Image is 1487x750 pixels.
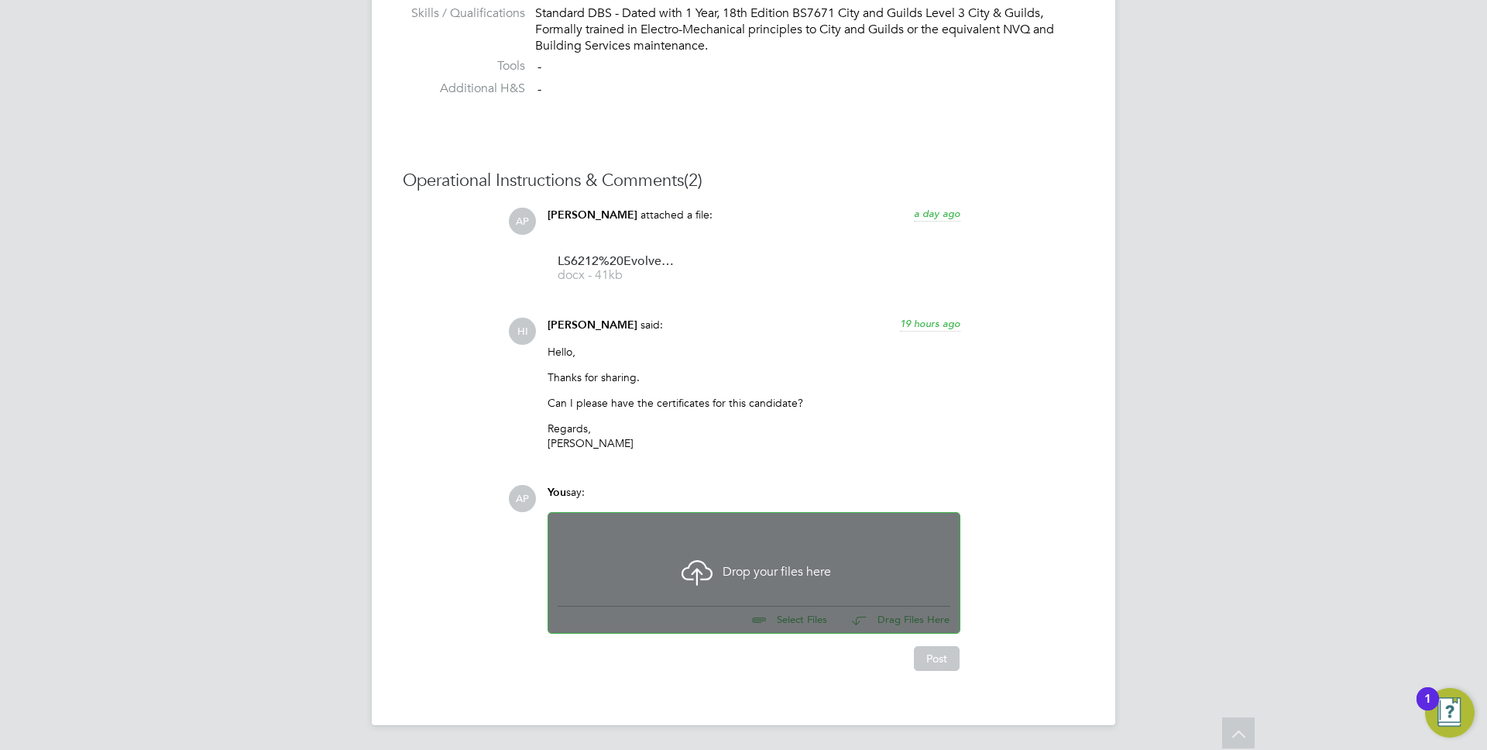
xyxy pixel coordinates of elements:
[548,421,960,449] p: Regards, [PERSON_NAME]
[403,170,1084,192] h3: Operational Instructions & Comments
[509,318,536,345] span: HI
[403,81,525,97] label: Additional H&S
[900,317,960,330] span: 19 hours ago
[548,370,960,384] p: Thanks for sharing.
[684,170,702,191] span: (2)
[914,207,960,220] span: a day ago
[1425,688,1475,738] button: Open Resource Center, 1 new notification
[548,345,960,359] p: Hello,
[1424,699,1431,719] div: 1
[403,58,525,74] label: Tools
[914,646,960,671] button: Post
[548,485,960,512] div: say:
[640,318,663,332] span: said:
[640,208,713,222] span: attached a file:
[537,59,541,74] span: -
[548,396,960,410] p: Can I please have the certificates for this candidate?
[403,5,525,22] label: Skills / Qualifications
[509,485,536,512] span: AP
[558,256,682,267] span: LS6212%20Evolve%20Talent%20Search%20CV
[509,208,536,235] span: AP
[535,5,1084,53] div: Standard DBS - Dated with 1 Year, 18th Edition BS7671 City and Guilds Level 3 City & Guilds, Form...
[548,318,637,332] span: [PERSON_NAME]
[548,486,566,499] span: You
[840,604,950,637] button: Drag Files Here
[558,256,682,281] a: LS6212%20Evolve%20Talent%20Search%20CV docx - 41kb
[537,82,541,98] span: -
[548,208,637,222] span: [PERSON_NAME]
[558,270,682,281] span: docx - 41kb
